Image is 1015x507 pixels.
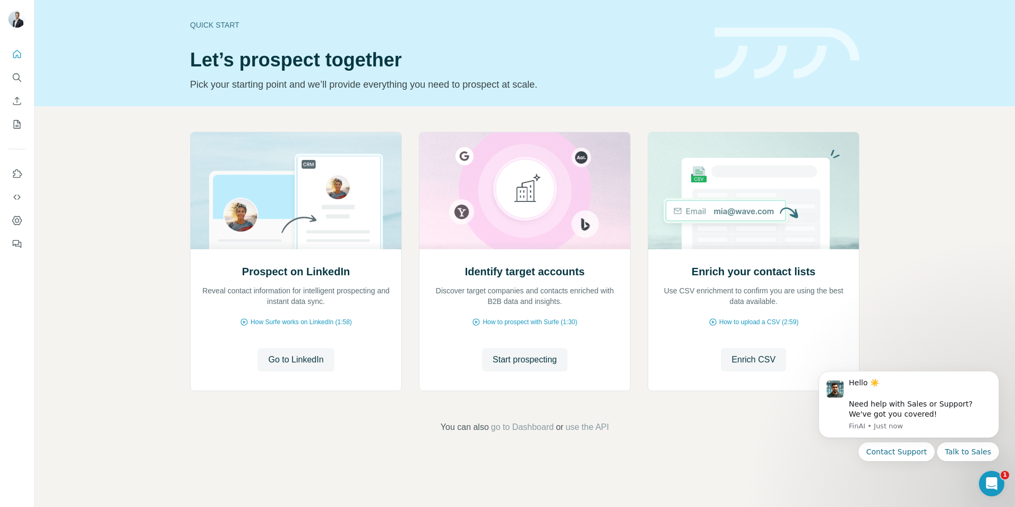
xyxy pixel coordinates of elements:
span: Enrich CSV [732,353,776,366]
button: go to Dashboard [491,421,554,434]
img: Identify target accounts [419,132,631,249]
span: 1 [1001,471,1009,479]
span: How to prospect with Surfe (1:30) [483,317,577,327]
button: use the API [565,421,609,434]
iframe: Intercom notifications message [803,358,1015,502]
button: Feedback [8,234,25,253]
button: Go to LinkedIn [257,348,334,371]
div: Quick start [190,20,702,30]
span: or [556,421,563,434]
button: Enrich CSV [721,348,786,371]
img: Prospect on LinkedIn [190,132,402,249]
img: Avatar [8,11,25,28]
button: Search [8,68,25,87]
span: How to upload a CSV (2:59) [719,317,798,327]
span: How Surfe works on LinkedIn (1:58) [251,317,352,327]
p: Reveal contact information for intelligent prospecting and instant data sync. [201,285,391,307]
span: Go to LinkedIn [268,353,323,366]
span: You can also [441,421,489,434]
p: Discover target companies and contacts enriched with B2B data and insights. [430,285,620,307]
img: banner [715,28,859,79]
button: Start prospecting [482,348,567,371]
img: Enrich your contact lists [648,132,859,249]
button: Quick start [8,45,25,64]
h2: Prospect on LinkedIn [242,264,350,279]
span: Start prospecting [493,353,557,366]
p: Use CSV enrichment to confirm you are using the best data available. [659,285,848,307]
button: Use Surfe API [8,188,25,207]
button: Use Surfe on LinkedIn [8,164,25,183]
h2: Identify target accounts [465,264,585,279]
button: Enrich CSV [8,91,25,111]
h1: Let’s prospect together [190,49,702,71]
h2: Enrich your contact lists [692,264,815,279]
button: Dashboard [8,211,25,230]
iframe: Intercom live chat [979,471,1004,496]
p: Pick your starting point and we’ll provide everything you need to prospect at scale. [190,77,702,92]
button: My lists [8,115,25,134]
